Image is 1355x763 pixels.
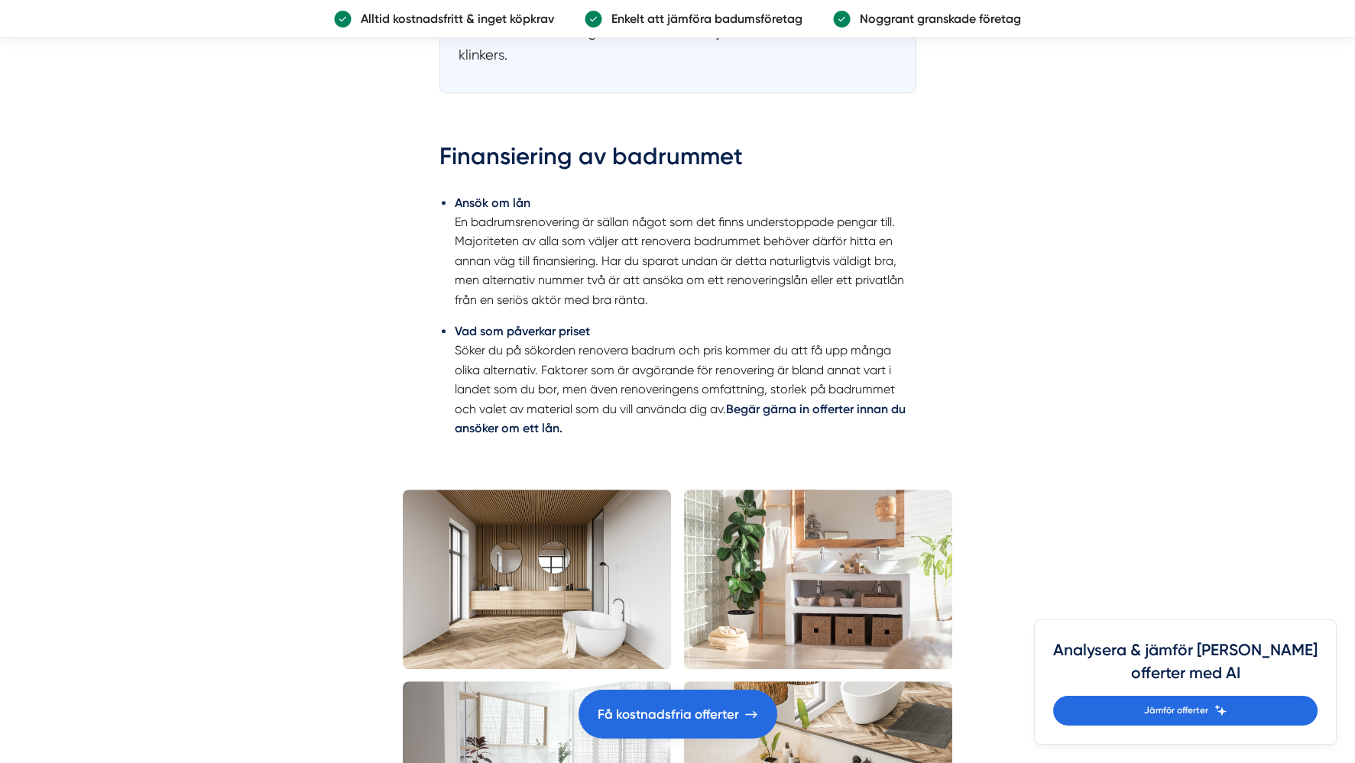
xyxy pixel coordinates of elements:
[352,9,554,28] p: Alltid kostnadsfritt & inget köpkrav
[579,690,777,739] a: Få kostnadsfria offerter
[598,704,739,725] span: Få kostnadsfria offerter
[403,490,672,669] img: Snyggt trä badrum
[1053,639,1318,696] h4: Analysera & jämför [PERSON_NAME] offerter med AI
[1053,696,1318,726] a: Jämför offerter
[851,9,1021,28] p: Noggrant granskade företag
[455,324,590,338] strong: Vad som påverkar priset
[455,193,916,309] li: En badrumsrenovering är sällan något som det finns understoppade pengar till. Majoriteten av alla...
[602,9,802,28] p: Enkelt att jämföra badumsföretag
[439,140,916,183] h2: Finansiering av badrummet
[684,490,953,669] img: Badrumsrenovering
[455,322,916,438] li: Söker du på sökorden renovera badrum och pris kommer du att få upp många olika alternativ. Faktor...
[455,196,530,210] strong: Ansök om lån
[1144,703,1208,718] span: Jämför offerter
[455,402,906,435] strong: Begär gärna in offerter innan du ansöker om ett lån.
